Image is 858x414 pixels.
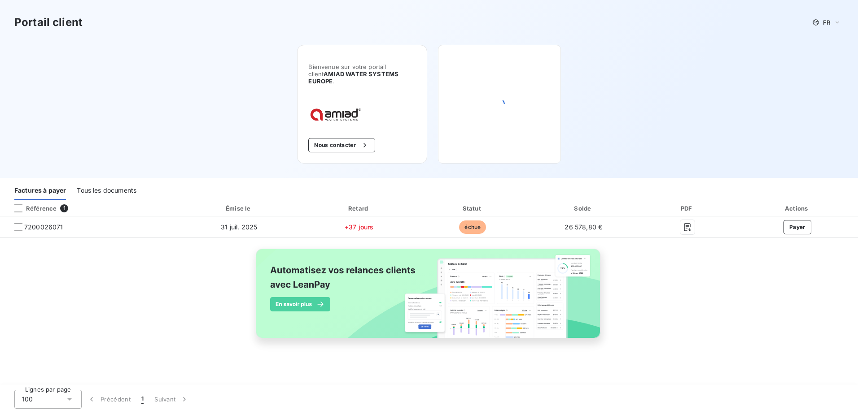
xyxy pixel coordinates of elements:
h3: Portail client [14,14,83,30]
span: FR [823,19,830,26]
div: Actions [738,204,856,213]
span: 1 [141,395,144,404]
span: 26 578,80 € [565,223,602,231]
button: Suivant [149,390,194,409]
button: Précédent [82,390,136,409]
span: 100 [22,395,33,404]
div: Statut [418,204,527,213]
span: +37 jours [345,223,373,231]
div: PDF [640,204,735,213]
div: Retard [303,204,415,213]
div: Solde [530,204,636,213]
button: 1 [136,390,149,409]
button: Payer [784,220,811,234]
div: Référence [7,204,57,212]
div: Factures à payer [14,181,66,200]
span: 31 juil. 2025 [221,223,257,231]
div: Tous les documents [77,181,136,200]
img: Company logo [308,106,366,124]
button: Nous contacter [308,138,375,152]
div: Émise le [178,204,300,213]
span: 7200026071 [24,223,63,232]
span: AMIAD WATER SYSTEMS EUROPE [308,70,398,85]
span: échue [459,220,486,234]
img: banner [248,243,610,354]
span: 1 [60,204,68,212]
span: Bienvenue sur votre portail client . [308,63,416,85]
